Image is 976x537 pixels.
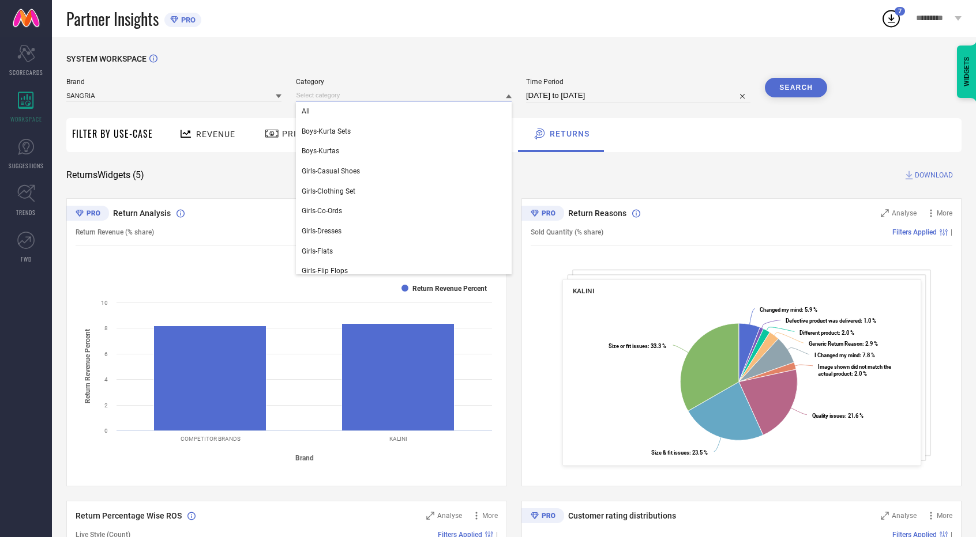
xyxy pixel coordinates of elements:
text: : 2.9 % [808,341,877,347]
span: Girls-Dresses [302,227,341,235]
text: KALINI [389,436,407,442]
text: Return Revenue Percent [412,285,487,293]
span: PRO [178,16,196,24]
span: Boys-Kurta Sets [302,127,351,135]
tspan: Size or fit issues [608,343,647,349]
span: Return Reasons [568,209,626,218]
tspan: Image shown did not match the actual product [817,364,891,377]
div: Girls-Dresses [296,221,511,241]
div: Premium [521,508,564,525]
text: 10 [101,300,108,306]
tspan: Different product [799,330,839,336]
text: : 33.3 % [608,343,666,349]
span: All [302,107,310,115]
div: Premium [521,206,564,223]
span: Analyse [892,512,917,520]
div: Girls-Casual Shoes [296,161,511,181]
span: Brand [66,78,281,86]
tspan: Changed my mind [760,307,802,313]
text: : 23.5 % [651,449,707,456]
span: Customer rating distributions [568,511,676,520]
div: Boys-Kurtas [296,141,511,161]
text: 6 [104,351,108,357]
div: Premium [66,206,109,223]
span: Return Percentage Wise ROS [76,511,182,520]
div: Girls-Flats [296,241,511,261]
text: : 5.9 % [760,307,817,313]
text: 8 [104,325,108,331]
tspan: I Changed my mind [814,352,859,358]
input: Select time period [526,89,750,103]
span: Filter By Use-Case [72,127,153,141]
div: Boys-Kurta Sets [296,122,511,141]
tspan: Quality issues [812,413,844,419]
span: Time Period [526,78,750,86]
span: Revenue [196,130,235,139]
tspan: Generic Return Reason [808,341,862,347]
span: More [937,512,952,520]
span: SYSTEM WORKSPACE [66,54,147,63]
text: : 1.0 % [785,317,876,324]
span: More [482,512,498,520]
span: Girls-Casual Shoes [302,167,360,175]
span: Girls-Clothing Set [302,187,355,195]
tspan: Size & fit issues [651,449,689,456]
div: Open download list [881,8,902,29]
text: 4 [104,376,108,383]
span: Return Analysis [113,209,171,218]
span: SUGGESTIONS [9,161,44,170]
text: COMPETITOR BRANDS [181,436,241,442]
text: : 7.8 % [814,352,874,358]
tspan: Defective product was delivered [785,317,860,324]
div: Girls-Clothing Set [296,181,511,201]
span: Sold Quantity (% share) [531,228,603,236]
text: : 2.0 % [817,364,891,377]
span: SCORECARDS [9,68,43,77]
span: | [951,228,952,236]
span: Analyse [892,209,917,217]
svg: Zoom [426,512,434,520]
span: Filters Applied [892,228,937,236]
div: Girls-Co-Ords [296,201,511,221]
span: Partner Insights [66,7,159,31]
span: Boys-Kurtas [302,147,339,155]
span: Category [296,78,511,86]
span: Returns [550,129,590,138]
text: 2 [104,402,108,409]
span: DOWNLOAD [915,169,953,181]
text: 0 [104,428,108,434]
span: WORKSPACE [10,115,42,123]
span: Girls-Flats [302,247,333,255]
span: Return Revenue (% share) [76,228,154,236]
span: Pricing [282,129,318,138]
input: Select category [296,89,511,101]
span: More [937,209,952,217]
span: 7 [898,7,902,15]
span: Girls-Co-Ords [302,207,342,215]
text: : 21.6 % [812,413,863,419]
button: Search [765,78,827,97]
span: Girls-Flip Flops [302,267,348,275]
svg: Zoom [881,209,889,217]
span: Returns Widgets ( 5 ) [66,169,144,181]
div: Girls-Flip Flops [296,261,511,281]
tspan: Return Revenue Percent [84,329,92,403]
span: TRENDS [16,208,36,217]
text: : 2.0 % [799,330,854,336]
tspan: Brand [295,454,314,462]
span: FWD [21,255,32,263]
svg: Zoom [881,512,889,520]
span: KALINI [572,287,594,295]
div: All [296,101,511,121]
span: Analyse [437,512,462,520]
